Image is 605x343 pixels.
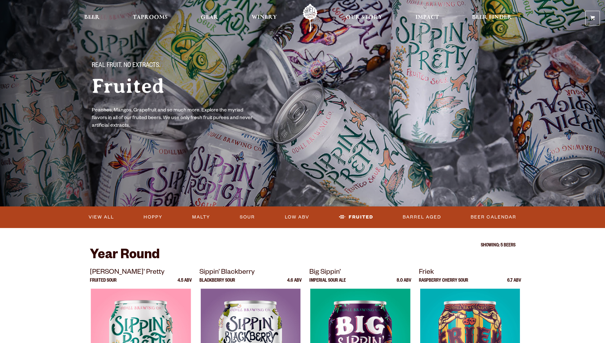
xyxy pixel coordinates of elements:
[472,15,512,20] span: Beer Finder
[199,279,235,289] p: Blackberry Sour
[90,279,117,289] p: Fruited Sour
[309,279,346,289] p: Imperial Sour Ale
[190,210,213,225] a: Malty
[90,248,515,264] h2: Year Round
[336,210,376,225] a: Fruited
[287,279,302,289] p: 4.6 ABV
[298,4,322,32] a: Odell Home
[129,4,172,32] a: Taprooms
[282,210,312,225] a: Low ABV
[400,210,444,225] a: Barrel Aged
[133,15,168,20] span: Taprooms
[247,4,281,32] a: Winery
[92,62,160,70] span: Real Fruit. No Extracts.
[252,15,277,20] span: Winery
[419,267,521,279] p: Friek
[468,210,519,225] a: Beer Calendar
[342,4,387,32] a: Our Story
[84,15,100,20] span: Beer
[90,243,515,248] p: Showing: 5 Beers
[197,4,222,32] a: Gear
[468,4,516,32] a: Beer Finder
[309,267,412,279] p: Big Sippin’
[201,15,218,20] span: Gear
[92,107,254,130] p: Peaches, Mangos, Grapefruit and so much more. Explore the myriad flavors in all of our fruited be...
[141,210,165,225] a: Hoppy
[86,210,117,225] a: View All
[199,267,302,279] p: Sippin’ Blackberry
[507,279,521,289] p: 6.7 ABV
[419,279,468,289] p: Raspberry Cherry Sour
[346,15,382,20] span: Our Story
[178,279,192,289] p: 4.5 ABV
[90,267,192,279] p: [PERSON_NAME]’ Pretty
[411,4,443,32] a: Impact
[415,15,439,20] span: Impact
[397,279,411,289] p: 8.0 ABV
[80,4,104,32] a: Beer
[237,210,258,225] a: Sour
[92,75,290,97] h1: Fruited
